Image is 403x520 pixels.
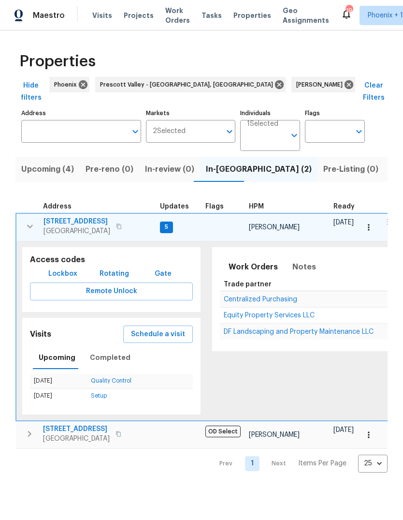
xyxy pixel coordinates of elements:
[333,427,354,433] span: [DATE]
[96,265,133,283] button: Rotating
[291,77,355,92] div: [PERSON_NAME]
[38,285,185,297] span: Remote Unlock
[333,219,354,226] span: [DATE]
[49,77,89,92] div: Phoenix
[298,459,346,468] p: Items Per Page
[323,163,378,176] span: Pre-Listing (0)
[124,11,154,20] span: Projects
[19,80,43,104] span: Hide filters
[345,6,352,15] div: 19
[30,282,193,300] button: Remote Unlock
[91,393,107,399] a: Setup
[201,12,222,19] span: Tasks
[15,77,46,106] button: Hide filters
[292,260,316,274] span: Notes
[305,110,365,116] label: Flags
[100,268,129,280] span: Rotating
[90,352,130,364] span: Completed
[48,268,77,280] span: Lockbox
[205,426,241,437] span: OD Select
[147,265,178,283] button: Gate
[100,80,277,89] span: Prescott Valley - [GEOGRAPHIC_DATA], [GEOGRAPHIC_DATA]
[43,203,72,210] span: Address
[91,378,131,384] a: Quality Control
[39,352,75,364] span: Upcoming
[44,265,81,283] button: Lockbox
[151,268,174,280] span: Gate
[43,424,110,434] span: [STREET_ADDRESS]
[21,163,74,176] span: Upcoming (4)
[43,226,110,236] span: [GEOGRAPHIC_DATA]
[247,120,278,128] span: 1 Selected
[210,455,388,473] nav: Pagination Navigation
[352,125,366,138] button: Open
[224,312,315,318] a: Equity Property Services LLC
[205,203,224,210] span: Flags
[92,11,112,20] span: Visits
[358,77,389,106] button: Clear Filters
[153,127,186,135] span: 2 Selected
[33,11,65,20] span: Maestro
[30,329,51,340] h5: Visits
[224,297,297,302] a: Centralized Purchasing
[161,223,172,231] span: 5
[224,329,374,335] a: DF Landscaping and Property Maintenance LLC
[362,80,385,104] span: Clear Filters
[95,77,286,92] div: Prescott Valley - [GEOGRAPHIC_DATA], [GEOGRAPHIC_DATA]
[30,374,87,388] td: [DATE]
[249,203,264,210] span: HPM
[333,203,363,210] div: Earliest renovation start date (first business day after COE or Checkout)
[54,80,81,89] span: Phoenix
[224,312,315,319] span: Equity Property Services LLC
[249,431,300,438] span: [PERSON_NAME]
[145,163,194,176] span: In-review (0)
[206,163,312,176] span: In-[GEOGRAPHIC_DATA] (2)
[229,260,278,274] span: Work Orders
[146,110,236,116] label: Markets
[224,328,374,335] span: DF Landscaping and Property Maintenance LLC
[30,388,87,403] td: [DATE]
[296,80,346,89] span: [PERSON_NAME]
[86,163,133,176] span: Pre-reno (0)
[240,110,300,116] label: Individuals
[160,203,189,210] span: Updates
[223,125,236,138] button: Open
[129,125,142,138] button: Open
[43,434,110,444] span: [GEOGRAPHIC_DATA]
[333,203,355,210] span: Ready
[368,11,403,20] span: Phoenix + 1
[249,224,300,231] span: [PERSON_NAME]
[358,451,388,476] div: 25
[224,296,297,303] span: Centralized Purchasing
[123,326,193,343] button: Schedule a visit
[19,57,96,66] span: Properties
[283,6,329,25] span: Geo Assignments
[224,281,272,288] span: Trade partner
[245,456,259,471] a: Goto page 1
[288,129,301,142] button: Open
[131,328,185,341] span: Schedule a visit
[233,11,271,20] span: Properties
[21,110,141,116] label: Address
[30,255,193,265] h5: Access codes
[165,6,190,25] span: Work Orders
[43,217,110,226] span: [STREET_ADDRESS]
